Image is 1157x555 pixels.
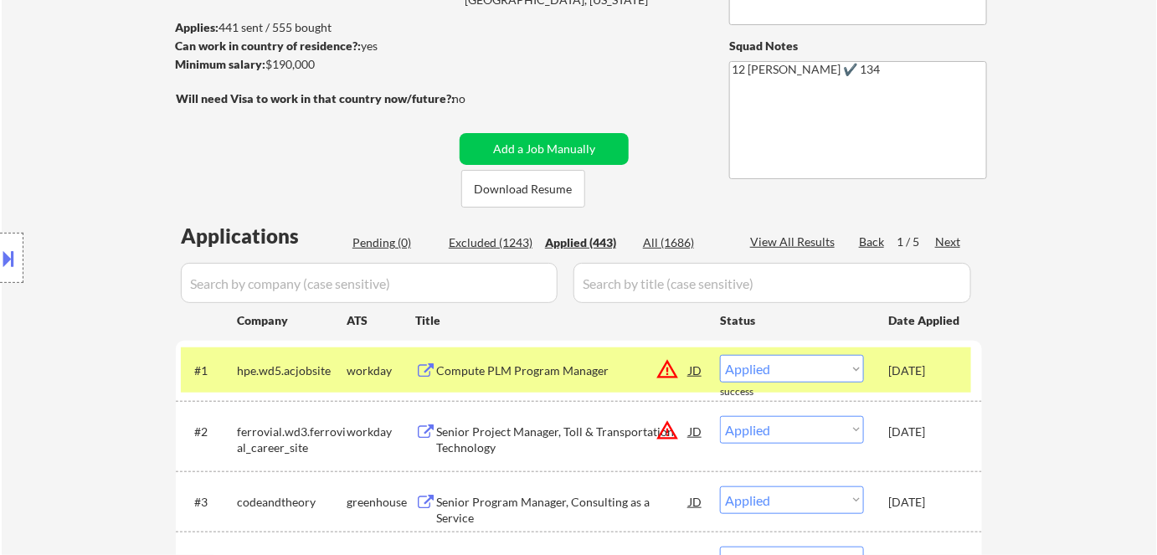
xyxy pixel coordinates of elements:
[888,312,962,329] div: Date Applied
[935,234,962,250] div: Next
[888,362,962,379] div: [DATE]
[888,424,962,440] div: [DATE]
[175,57,265,71] strong: Minimum salary:
[347,494,415,511] div: greenhouse
[687,416,704,446] div: JD
[720,305,864,335] div: Status
[175,20,219,34] strong: Applies:
[643,234,727,251] div: All (1686)
[237,494,347,511] div: codeandtheory
[175,39,361,53] strong: Can work in country of residence?:
[436,424,689,456] div: Senior Project Manager, Toll & Transportation Technology
[687,486,704,516] div: JD
[460,133,629,165] button: Add a Job Manually
[175,19,454,36] div: 441 sent / 555 bought
[181,263,558,303] input: Search by company (case sensitive)
[347,424,415,440] div: workday
[573,263,971,303] input: Search by title (case sensitive)
[729,38,987,54] div: Squad Notes
[656,357,679,381] button: warning_amber
[897,234,935,250] div: 1 / 5
[750,234,840,250] div: View All Results
[415,312,704,329] div: Title
[237,424,347,456] div: ferrovial.wd3.ferrovial_career_site
[461,170,585,208] button: Download Resume
[449,234,532,251] div: Excluded (1243)
[347,362,415,379] div: workday
[720,385,787,399] div: success
[175,38,449,54] div: yes
[656,419,679,442] button: warning_amber
[888,494,962,511] div: [DATE]
[175,56,454,73] div: $190,000
[194,494,224,511] div: #3
[687,355,704,385] div: JD
[859,234,886,250] div: Back
[352,234,436,251] div: Pending (0)
[545,234,629,251] div: Applied (443)
[347,312,415,329] div: ATS
[194,424,224,440] div: #2
[176,91,455,105] strong: Will need Visa to work in that country now/future?:
[452,90,500,107] div: no
[436,362,689,379] div: Compute PLM Program Manager
[436,494,689,527] div: Senior Program Manager, Consulting as a Service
